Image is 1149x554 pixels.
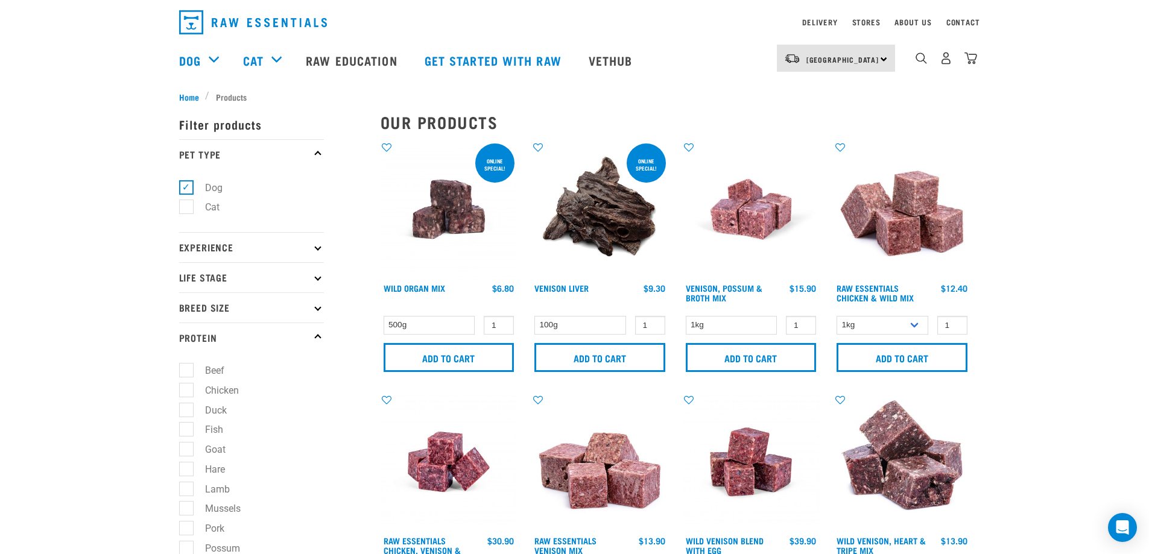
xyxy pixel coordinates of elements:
[683,141,820,278] img: Vension and heart
[937,316,967,335] input: 1
[946,20,980,24] a: Contact
[475,152,514,177] div: ONLINE SPECIAL!
[964,52,977,65] img: home-icon@2x.png
[186,462,230,477] label: Hare
[169,5,980,39] nav: dropdown navigation
[837,538,926,552] a: Wild Venison, Heart & Tripe Mix
[941,283,967,293] div: $12.40
[179,51,201,69] a: Dog
[179,139,324,169] p: Pet Type
[179,292,324,323] p: Breed Size
[940,52,952,65] img: user.png
[179,10,327,34] img: Raw Essentials Logo
[683,394,820,530] img: Venison Egg 1616
[179,90,206,103] a: Home
[186,403,232,418] label: Duck
[802,20,837,24] a: Delivery
[179,232,324,262] p: Experience
[413,36,577,84] a: Get started with Raw
[294,36,412,84] a: Raw Education
[627,152,666,177] div: ONLINE SPECIAL!
[639,536,665,546] div: $13.90
[186,200,224,215] label: Cat
[534,286,589,290] a: Venison Liver
[381,141,518,278] img: Wild Organ Mix
[186,482,235,497] label: Lamb
[686,286,762,300] a: Venison, Possum & Broth Mix
[186,521,229,536] label: Pork
[381,394,518,530] img: Chicken Venison mix 1655
[384,343,514,372] input: Add to cart
[381,113,970,131] h2: Our Products
[492,283,514,293] div: $6.80
[484,316,514,335] input: 1
[531,394,668,530] img: 1113 RE Venison Mix 01
[644,283,665,293] div: $9.30
[179,109,324,139] p: Filter products
[179,90,199,103] span: Home
[534,538,597,552] a: Raw Essentials Venison Mix
[186,442,230,457] label: Goat
[941,536,967,546] div: $13.90
[686,343,817,372] input: Add to cart
[837,343,967,372] input: Add to cart
[806,57,879,61] span: [GEOGRAPHIC_DATA]
[179,90,970,103] nav: breadcrumbs
[894,20,931,24] a: About Us
[916,52,927,64] img: home-icon-1@2x.png
[384,286,445,290] a: Wild Organ Mix
[186,180,227,195] label: Dog
[834,141,970,278] img: Pile Of Cubed Chicken Wild Meat Mix
[635,316,665,335] input: 1
[852,20,881,24] a: Stores
[786,316,816,335] input: 1
[531,141,668,278] img: Pile Of Venison Liver For Pets
[686,538,764,552] a: Wild Venison Blend with Egg
[186,422,228,437] label: Fish
[487,536,514,546] div: $30.90
[179,323,324,353] p: Protein
[186,363,229,378] label: Beef
[834,394,970,530] img: 1171 Venison Heart Tripe Mix 01
[1108,513,1137,542] div: Open Intercom Messenger
[790,536,816,546] div: $39.90
[243,51,264,69] a: Cat
[784,53,800,64] img: van-moving.png
[179,262,324,292] p: Life Stage
[186,383,244,398] label: Chicken
[577,36,648,84] a: Vethub
[790,283,816,293] div: $15.90
[186,501,245,516] label: Mussels
[837,286,914,300] a: Raw Essentials Chicken & Wild Mix
[534,343,665,372] input: Add to cart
